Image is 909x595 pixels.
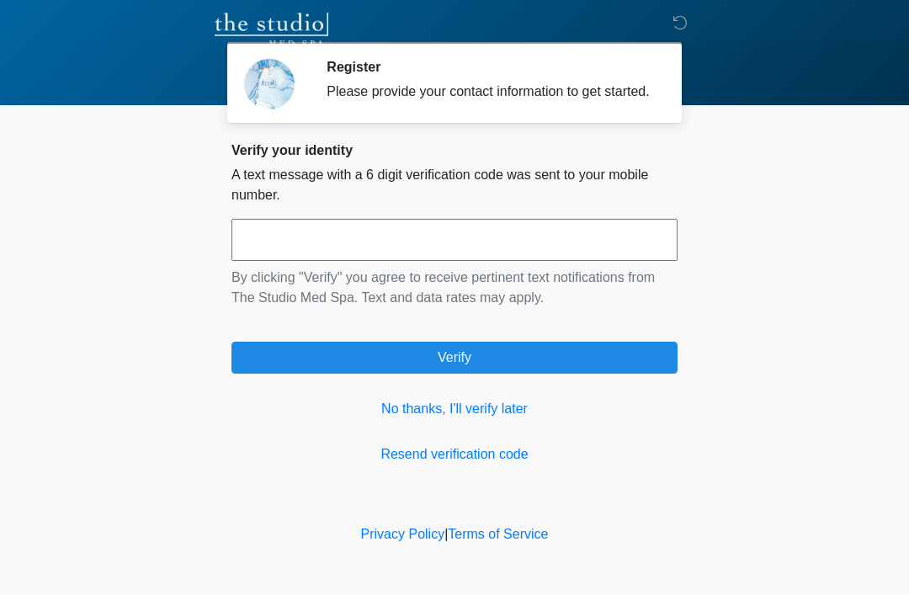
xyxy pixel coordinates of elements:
h2: Register [327,59,652,75]
a: Privacy Policy [361,527,445,541]
img: The Studio Med Spa Logo [215,13,328,46]
div: Please provide your contact information to get started. [327,82,652,102]
a: Terms of Service [448,527,548,541]
p: A text message with a 6 digit verification code was sent to your mobile number. [231,165,678,205]
p: By clicking "Verify" you agree to receive pertinent text notifications from The Studio Med Spa. T... [231,268,678,308]
h2: Verify your identity [231,142,678,158]
a: | [444,527,448,541]
img: Agent Avatar [244,59,295,109]
a: Resend verification code [231,444,678,465]
a: No thanks, I'll verify later [231,399,678,419]
button: Verify [231,342,678,374]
